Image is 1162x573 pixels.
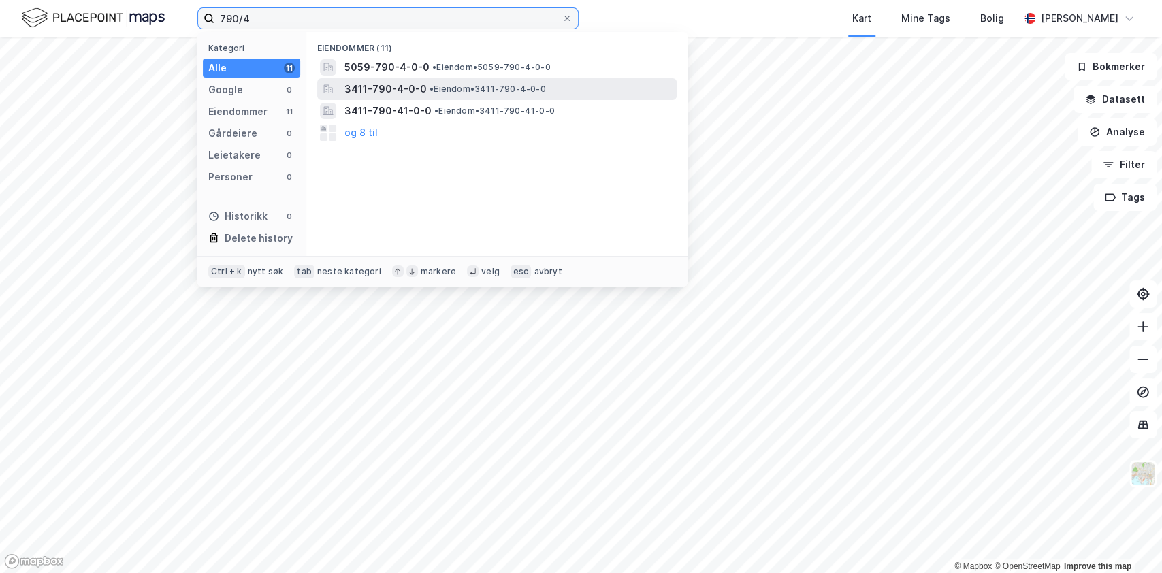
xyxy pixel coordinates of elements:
img: Z [1130,461,1156,487]
button: Filter [1091,151,1157,178]
span: Eiendom • 5059-790-4-0-0 [432,62,551,73]
div: Leietakere [208,147,261,163]
span: Eiendom • 3411-790-4-0-0 [430,84,546,95]
div: markere [421,266,456,277]
div: Personer [208,169,253,185]
div: nytt søk [248,266,284,277]
button: og 8 til [344,125,378,141]
div: velg [481,266,500,277]
div: Google [208,82,243,98]
div: 0 [284,171,295,182]
button: Analyse [1078,118,1157,146]
div: 11 [284,106,295,117]
div: 0 [284,128,295,139]
button: Tags [1093,184,1157,211]
span: 5059-790-4-0-0 [344,59,430,76]
span: • [432,62,436,72]
div: 11 [284,63,295,73]
div: Gårdeiere [208,125,257,142]
a: Improve this map [1064,561,1131,571]
div: neste kategori [317,266,381,277]
div: tab [294,265,314,278]
div: Historikk [208,208,268,225]
div: Kontrollprogram for chat [1094,508,1162,573]
div: Alle [208,60,227,76]
span: 3411-790-41-0-0 [344,103,432,119]
button: Bokmerker [1065,53,1157,80]
span: 3411-790-4-0-0 [344,81,427,97]
a: Mapbox [954,561,992,571]
div: avbryt [534,266,562,277]
div: Bolig [980,10,1004,27]
button: Datasett [1074,86,1157,113]
iframe: Chat Widget [1094,508,1162,573]
a: Mapbox homepage [4,553,64,569]
a: OpenStreetMap [994,561,1060,571]
div: 0 [284,84,295,95]
img: logo.f888ab2527a4732fd821a326f86c7f29.svg [22,6,165,30]
div: Eiendommer (11) [306,32,688,56]
div: esc [511,265,532,278]
div: 0 [284,150,295,161]
div: Eiendommer [208,103,268,120]
span: Eiendom • 3411-790-41-0-0 [434,105,555,116]
div: Ctrl + k [208,265,245,278]
div: Mine Tags [901,10,950,27]
input: Søk på adresse, matrikkel, gårdeiere, leietakere eller personer [214,8,562,29]
div: Delete history [225,230,293,246]
div: Kategori [208,43,300,53]
span: • [434,105,438,116]
div: [PERSON_NAME] [1041,10,1118,27]
div: Kart [852,10,871,27]
div: 0 [284,211,295,222]
span: • [430,84,434,94]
